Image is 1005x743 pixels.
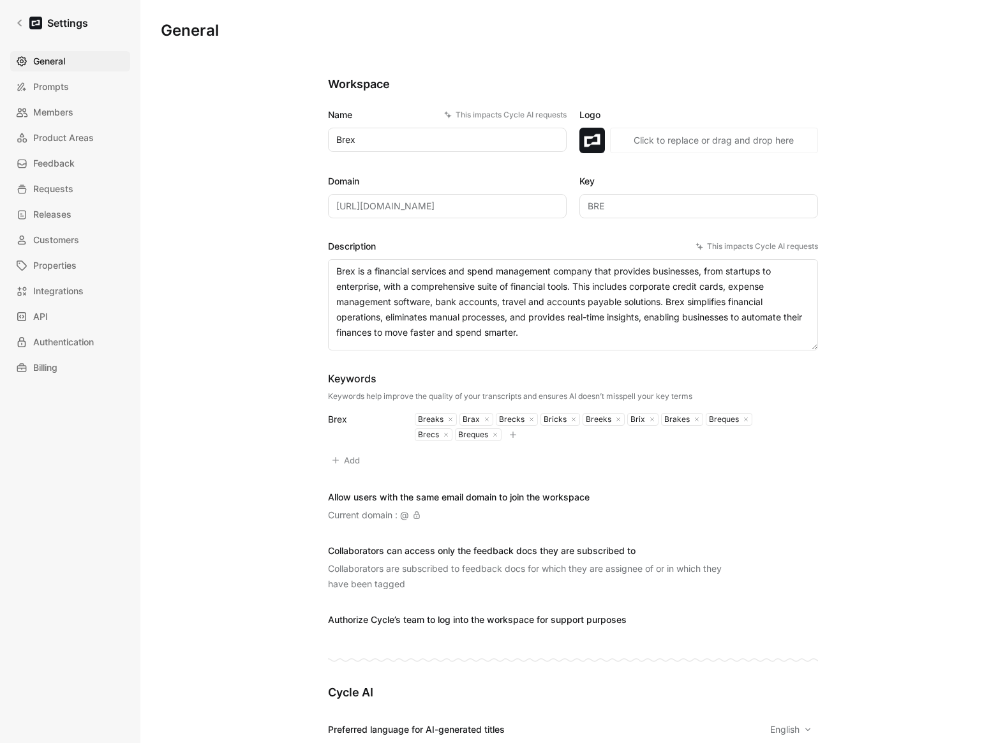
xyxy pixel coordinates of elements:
a: Authentication [10,332,130,352]
div: Brecs [415,430,439,440]
a: Product Areas [10,128,130,148]
h1: General [161,20,219,41]
div: Authorize Cycle’s team to log into the workspace for support purposes [328,612,627,627]
div: Current domain : @ [328,507,421,523]
span: Prompts [33,79,69,94]
span: Feedback [33,156,75,171]
label: Description [328,239,818,254]
textarea: Brex is a financial services and spend management company that provides businesses, from startups... [328,259,818,350]
button: English [764,721,818,739]
a: General [10,51,130,71]
h1: Settings [47,15,88,31]
div: Brax [460,414,480,424]
label: Key [579,174,818,189]
a: Feedback [10,153,130,174]
div: Keywords [328,371,692,386]
div: Breaks [415,414,443,424]
a: Members [10,102,130,123]
div: This impacts Cycle AI requests [696,240,818,253]
span: Requests [33,181,73,197]
a: Properties [10,255,130,276]
a: Prompts [10,77,130,97]
div: Breques [456,430,488,440]
div: Breques [706,414,739,424]
a: Releases [10,204,130,225]
a: Settings [10,10,93,36]
div: Collaborators can access only the feedback docs they are subscribed to [328,543,736,559]
img: logo [579,128,605,153]
div: Breeks [583,414,611,424]
span: Authentication [33,334,94,350]
a: Billing [10,357,130,378]
span: Members [33,105,73,120]
div: Brix [628,414,645,424]
span: Integrations [33,283,84,299]
span: Billing [33,360,57,375]
span: General [33,54,65,69]
a: API [10,306,130,327]
h2: Cycle AI [328,685,818,700]
a: Integrations [10,281,130,301]
div: Brex [328,412,399,427]
a: Customers [10,230,130,250]
label: Logo [579,107,818,123]
span: Product Areas [33,130,94,146]
button: Add [328,451,366,469]
label: Name [328,107,567,123]
span: English [770,722,802,737]
span: Properties [33,258,77,273]
a: Requests [10,179,130,199]
span: API [33,309,48,324]
div: Preferred language for AI-generated titles [328,722,505,737]
button: Click to replace or drag and drop here [610,128,818,153]
div: Brakes [662,414,690,424]
input: Some placeholder [328,194,567,218]
h2: Workspace [328,77,818,92]
div: Brecks [496,414,525,424]
div: Collaborators are subscribed to feedback docs for which they are assignee of or in which they hav... [328,561,736,592]
label: Domain [328,174,567,189]
div: Allow users with the same email domain to join the workspace [328,490,590,505]
div: This impacts Cycle AI requests [444,109,567,121]
div: Keywords help improve the quality of your transcripts and ensures AI doesn’t misspell your key terms [328,391,692,402]
div: Bricks [541,414,567,424]
span: Customers [33,232,79,248]
span: Releases [33,207,71,222]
